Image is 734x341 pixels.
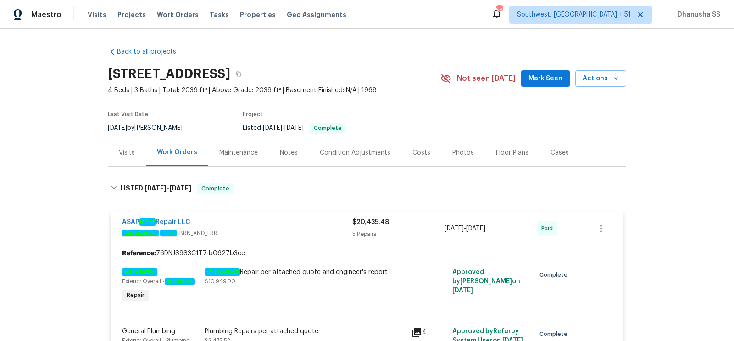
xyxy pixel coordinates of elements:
[122,249,156,258] b: Reference:
[496,6,502,15] div: 583
[263,125,304,131] span: -
[122,229,352,238] span: , , BRN_AND_LRR
[517,10,631,19] span: Southwest, [GEOGRAPHIC_DATA] + 51
[528,73,562,84] span: Mark Seen
[122,328,175,335] span: General Plumbing
[210,11,229,18] span: Tasks
[160,230,177,236] em: ROOF
[111,245,623,262] div: 76DNJS9S3C1T7-b0627b3ce
[165,278,195,285] em: Foundation
[240,10,276,19] span: Properties
[287,10,346,19] span: Geo Assignments
[541,224,556,233] span: Paid
[550,148,569,157] div: Cases
[169,185,191,191] span: [DATE]
[280,148,298,157] div: Notes
[31,10,61,19] span: Maestro
[122,218,190,226] a: ASAPRoofRepair LLC
[521,70,570,87] button: Mark Seen
[445,225,464,232] span: [DATE]
[157,148,197,157] div: Work Orders
[139,218,156,226] em: Roof
[120,183,191,194] h6: LISTED
[145,185,167,191] span: [DATE]
[119,148,135,157] div: Visits
[674,10,720,19] span: Dhanusha SS
[219,148,258,157] div: Maintenance
[205,279,235,284] span: $10,949.00
[108,47,196,56] a: Back to all projects
[352,229,445,239] div: 5 Repairs
[108,174,626,203] div: LISTED [DATE]-[DATE]Complete
[108,69,230,78] h2: [STREET_ADDRESS]
[243,125,346,131] span: Listed
[205,268,240,276] em: Foundation
[145,185,191,191] span: -
[411,327,447,338] div: 41
[445,224,485,233] span: -
[108,112,148,117] span: Last Visit Date
[539,270,571,280] span: Complete
[583,73,619,84] span: Actions
[108,123,194,134] div: by [PERSON_NAME]
[452,269,520,294] span: Approved by [PERSON_NAME] on
[457,74,516,83] span: Not seen [DATE]
[205,327,406,336] div: Plumbing Repairs per attached quote.
[452,287,473,294] span: [DATE]
[539,330,571,339] span: Complete
[205,268,406,277] div: Repair per attached quote and engineer's report
[157,10,199,19] span: Work Orders
[122,279,195,284] span: Exterior Overall -
[466,225,485,232] span: [DATE]
[198,184,233,193] span: Complete
[452,148,474,157] div: Photos
[320,148,390,157] div: Condition Adjustments
[108,86,440,95] span: 4 Beds | 3 Baths | Total: 2039 ft² | Above Grade: 2039 ft² | Basement Finished: N/A | 1968
[123,291,148,300] span: Repair
[284,125,304,131] span: [DATE]
[575,70,626,87] button: Actions
[108,125,127,131] span: [DATE]
[122,230,159,236] em: FOUNDATION
[310,125,345,131] span: Complete
[352,219,389,225] span: $20,435.48
[496,148,528,157] div: Floor Plans
[122,268,157,276] em: Foundation
[230,66,247,82] button: Copy Address
[412,148,430,157] div: Costs
[117,10,146,19] span: Projects
[243,112,263,117] span: Project
[263,125,282,131] span: [DATE]
[88,10,106,19] span: Visits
